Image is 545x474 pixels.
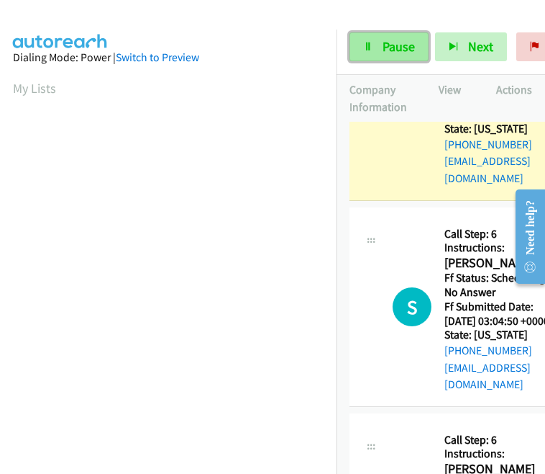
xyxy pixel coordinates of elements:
div: Dialing Mode: Power | [13,49,324,66]
a: My Lists [13,80,56,97]
span: Next [468,38,493,55]
button: Next [435,32,507,61]
a: [PHONE_NUMBER] [444,344,532,357]
a: [EMAIL_ADDRESS][DOMAIN_NAME] [444,154,531,185]
span: Pause [383,38,415,55]
a: [EMAIL_ADDRESS][DOMAIN_NAME] [444,361,531,392]
iframe: Resource Center [504,179,545,294]
p: Actions [496,81,532,99]
h1: S [393,287,431,326]
p: View [439,81,470,99]
a: Pause [349,32,429,61]
p: Company Information [349,81,413,115]
a: [PHONE_NUMBER] [444,138,532,151]
a: Switch to Preview [116,50,199,64]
